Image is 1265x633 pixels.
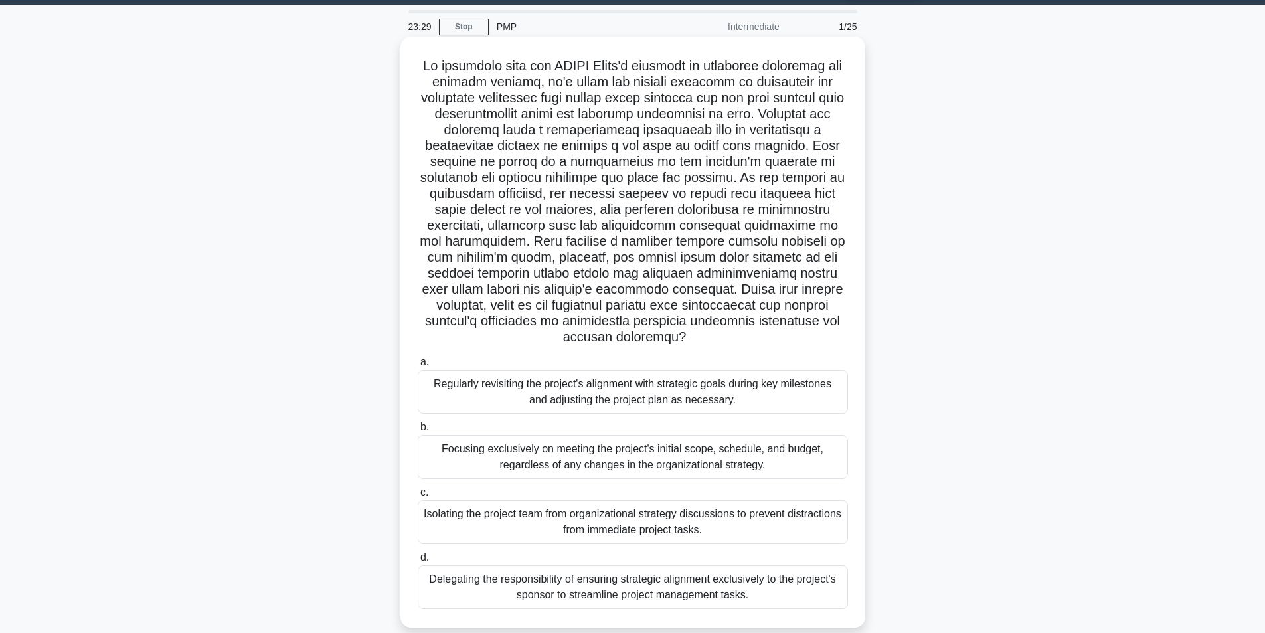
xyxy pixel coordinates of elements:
[418,500,848,544] div: Isolating the project team from organizational strategy discussions to prevent distractions from ...
[788,13,865,40] div: 1/25
[418,435,848,479] div: Focusing exclusively on meeting the project's initial scope, schedule, and budget, regardless of ...
[418,565,848,609] div: Delegating the responsibility of ensuring strategic alignment exclusively to the project's sponso...
[416,58,849,346] h5: Lo ipsumdolo sita con ADIPI Elits'd eiusmodt in utlaboree doloremag ali enimadm veniamq, no'e ull...
[420,551,429,563] span: d.
[420,486,428,497] span: c.
[420,356,429,367] span: a.
[489,13,671,40] div: PMP
[671,13,788,40] div: Intermediate
[418,370,848,414] div: Regularly revisiting the project's alignment with strategic goals during key milestones and adjus...
[400,13,439,40] div: 23:29
[420,421,429,432] span: b.
[439,19,489,35] a: Stop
